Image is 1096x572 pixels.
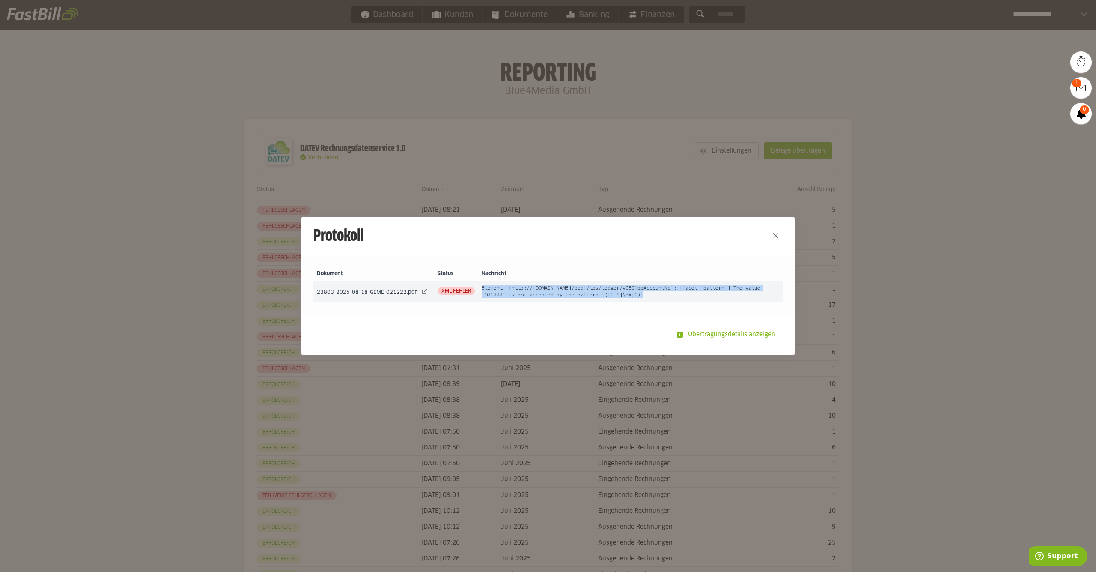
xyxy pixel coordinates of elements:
[1070,103,1092,124] a: 6
[419,285,431,297] sl-icon-button: 23803_2025-08-18_GEME_021222.pdf
[478,267,783,281] th: Nachricht
[1029,546,1087,568] iframe: Öffnet ein Widget, in dem Sie weitere Informationen finden
[313,267,434,281] th: Dokument
[1072,79,1081,87] span: 1
[671,326,783,343] sl-button: Übertragungsdetails anzeigen
[317,290,417,295] span: 23803_2025-08-18_GEME_021222.pdf
[434,267,478,281] th: Status
[1080,105,1089,114] span: 6
[438,287,475,295] span: XML Fehler
[478,281,783,302] td: Element '{http://[DOMAIN_NAME]/bedi/tps/ledger/v050}bpAccountNo': [facet 'pattern'] The value '02...
[1070,77,1092,99] a: 1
